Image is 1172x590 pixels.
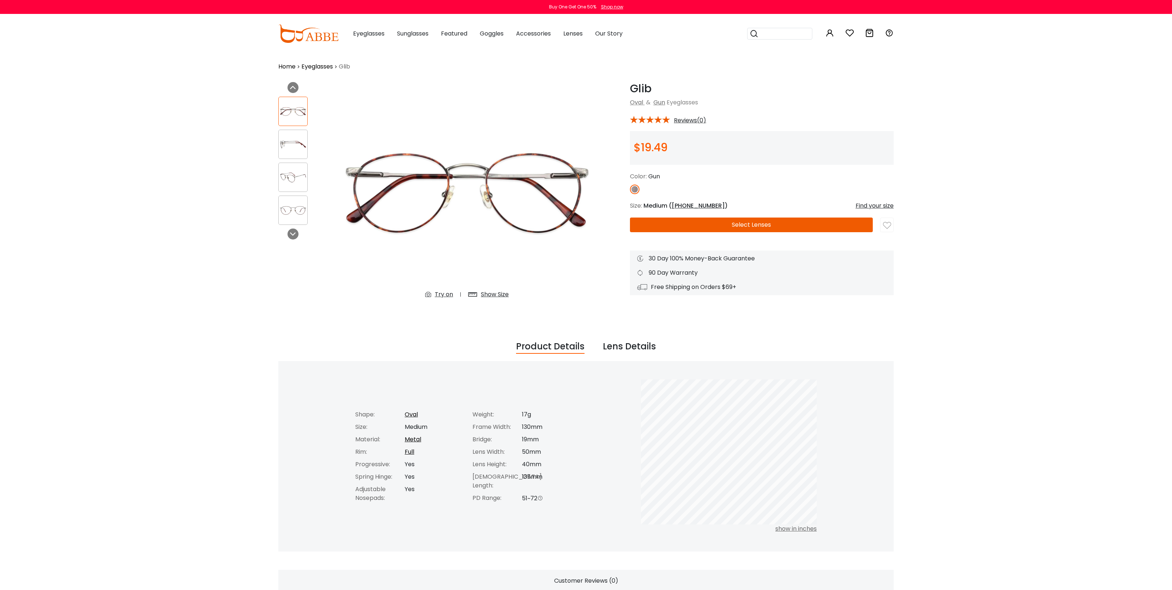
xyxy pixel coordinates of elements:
div: [DEMOGRAPHIC_DATA] Length: [472,472,522,490]
div: Free Shipping on Orders $69+ [637,283,886,292]
a: Shop now [597,4,623,10]
div: Weight: [472,410,522,419]
span: Medium ( ) [644,201,728,210]
div: Yes [405,485,465,502]
div: Lens Details [603,340,656,354]
span: Sunglasses [397,29,429,38]
div: 17g [522,410,582,419]
span: Eyeglasses [353,29,385,38]
div: PD Range: [472,494,522,503]
div: Yes [405,460,465,469]
div: 90 Day Warranty [637,268,886,277]
div: Try on [435,290,453,299]
span: Goggles [480,29,504,38]
div: Lens Width: [472,448,522,456]
div: Material: [355,435,405,444]
div: show in inches [641,524,817,533]
div: Frame Width: [472,423,522,431]
div: Product Details [516,340,585,354]
div: Progressive: [355,460,405,469]
span: Gun [648,172,660,181]
div: 51~72 [522,494,582,503]
span: [PHONE_NUMBER] [672,201,725,210]
div: Shop now [601,4,623,10]
a: Metal [405,435,421,444]
h2: Customer Reviews (0) [278,577,894,584]
img: abbeglasses.com [278,25,338,43]
span: Reviews(0) [674,117,706,124]
span: & [645,98,652,107]
div: 30 Day 100% Money-Back Guarantee [637,254,886,263]
h1: Glib [630,82,894,95]
a: Full [405,448,414,456]
div: Shape: [355,410,405,419]
span: Our Story [595,29,623,38]
span: Glib [339,62,350,71]
div: 50mm [522,448,582,456]
a: Eyeglasses [301,62,333,71]
div: 40mm [522,460,582,469]
div: Size: [355,423,405,431]
div: 135mm [522,472,582,490]
span: Color: [630,172,647,181]
img: Glib Gun Metal Eyeglasses , Fashion , SpringHinges , NosePads Frames from ABBE Glasses [279,104,307,119]
a: Gun [653,98,665,107]
span: Eyeglasses [667,98,698,107]
span: $19.49 [634,140,668,155]
div: Bridge: [472,435,522,444]
div: 19mm [522,435,582,444]
div: Lens Height: [472,460,522,469]
div: Show Size [481,290,509,299]
a: Home [278,62,296,71]
span: Accessories [516,29,551,38]
span: Size: [630,201,642,210]
i: PD Range Message [537,495,543,501]
div: Yes [405,472,465,481]
img: Glib Gun Metal Eyeglasses , Fashion , SpringHinges , NosePads Frames from ABBE Glasses [279,137,307,152]
div: Find your size [856,201,894,210]
div: Spring Hinge: [355,472,405,481]
span: Featured [441,29,467,38]
div: 130mm [522,423,582,431]
img: like [883,222,891,230]
button: Select Lenses [630,218,873,232]
img: Glib Gun Metal Eyeglasses , Fashion , SpringHinges , NosePads Frames from ABBE Glasses [333,82,601,305]
a: Oval [630,98,643,107]
img: Glib Gun Metal Eyeglasses , Fashion , SpringHinges , NosePads Frames from ABBE Glasses [279,203,307,218]
div: Buy One Get One 50% [549,4,596,10]
div: Adjustable Nosepads: [355,485,405,502]
a: Oval [405,410,418,419]
div: Rim: [355,448,405,456]
div: Medium [405,423,465,431]
span: Lenses [563,29,583,38]
img: Glib Gun Metal Eyeglasses , Fashion , SpringHinges , NosePads Frames from ABBE Glasses [279,170,307,185]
